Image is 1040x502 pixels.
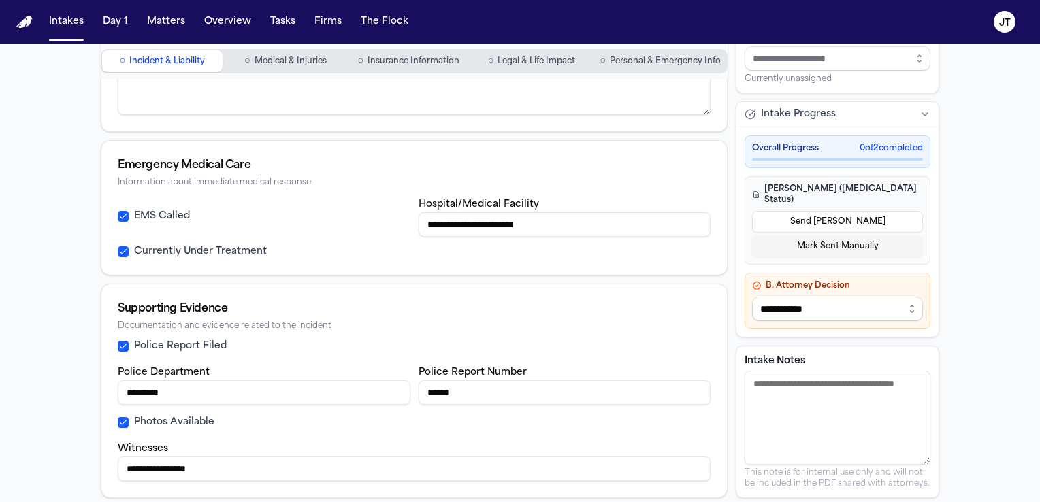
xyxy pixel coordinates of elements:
p: This note is for internal use only and will not be included in the PDF shared with attorneys. [745,467,930,489]
input: Assign to staff member [745,46,930,71]
div: Supporting Evidence [118,301,711,317]
div: Documentation and evidence related to the incident [118,321,711,331]
span: ○ [120,54,125,68]
span: Incident & Liability [129,56,205,67]
span: Currently unassigned [745,73,832,84]
label: Hospital/Medical Facility [419,199,539,210]
label: Witnesses [118,444,168,454]
a: Home [16,16,33,29]
span: Legal & Life Impact [498,56,575,67]
label: Police Report Number [419,367,527,378]
button: Send [PERSON_NAME] [752,211,923,233]
span: Overall Progress [752,143,819,154]
label: EMS Called [134,210,190,223]
button: Day 1 [97,10,133,34]
button: Firms [309,10,347,34]
input: Police report number [419,380,711,405]
button: Intake Progress [736,102,939,127]
label: Police Department [118,367,210,378]
div: Emergency Medical Care [118,157,711,173]
div: Information about immediate medical response [118,178,711,188]
button: Go to Incident & Liability [102,50,223,72]
button: Intakes [44,10,89,34]
span: 0 of 2 completed [860,143,923,154]
button: Matters [142,10,191,34]
h4: [PERSON_NAME] ([MEDICAL_DATA] Status) [752,184,923,205]
textarea: Present complaints [118,49,711,116]
button: Go to Personal & Emergency Info [595,50,726,72]
label: Photos Available [134,416,214,429]
span: Insurance Information [368,56,459,67]
span: ○ [488,54,493,68]
button: Go to Medical & Injuries [225,50,346,72]
label: Currently Under Treatment [134,245,267,258]
input: Hospital or medical facility [419,212,711,237]
input: Witnesses [118,456,711,481]
span: ○ [357,54,363,68]
button: The Flock [355,10,414,34]
button: Mark Sent Manually [752,235,923,257]
span: Intake Progress [761,107,836,121]
button: Tasks [265,10,301,34]
button: Go to Legal & Life Impact [472,50,592,72]
span: ○ [244,54,250,68]
span: ○ [600,54,606,68]
textarea: Intake notes [745,371,930,465]
input: Police department [118,380,410,405]
span: Medical & Injuries [255,56,327,67]
label: Police Report Filed [134,339,227,353]
label: Intake Notes [745,354,930,368]
img: Finch Logo [16,16,33,29]
button: Go to Insurance Information [348,50,469,72]
button: Overview [199,10,257,34]
h4: B. Attorney Decision [752,280,923,291]
span: Personal & Emergency Info [610,56,721,67]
